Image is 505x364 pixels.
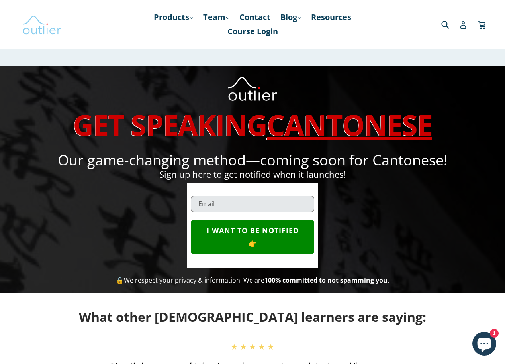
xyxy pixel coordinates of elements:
a: Course Login [223,24,282,39]
a: Contact [235,10,274,24]
strong: 100% committed [264,276,317,285]
span: ★ ★ ★ ★ ★ [231,341,274,352]
inbox-online-store-chat: Shopify online store chat [470,332,499,358]
span: Our game-changing method—coming soon for Cantonese! [58,150,448,170]
input: Email [191,196,314,212]
strong: to not spamming you [319,276,388,285]
span: We respect your privacy & information. We are . [124,276,389,285]
a: Products [150,10,197,24]
button: I WANT TO BE NOTIFIED 👉 [191,220,314,254]
a: Team [199,10,233,24]
h1: GET SPEAKING [66,107,439,142]
a: Blog [276,10,305,24]
span: Sign up here to get notified when it launches! [159,168,346,180]
img: Outlier Linguistics [22,13,62,36]
a: Resources [307,10,355,24]
u: CANTONESE [267,105,432,144]
input: Search [439,16,461,32]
